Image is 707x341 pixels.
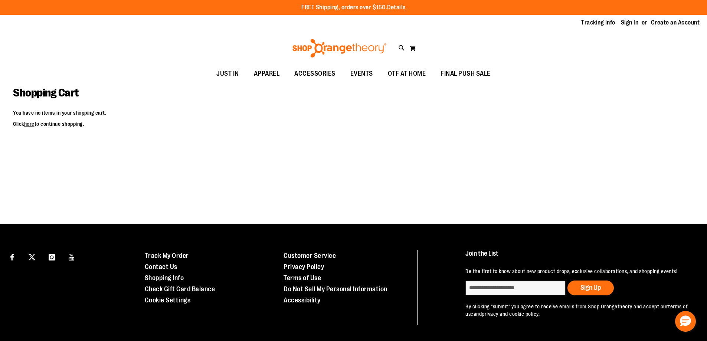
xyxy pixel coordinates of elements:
[145,285,215,293] a: Check Gift Card Balance
[24,121,35,127] a: here
[145,274,184,282] a: Shopping Info
[284,263,324,270] a: Privacy Policy
[380,65,433,82] a: OTF AT HOME
[13,120,694,128] p: Click to continue shopping.
[287,65,343,82] a: ACCESSORIES
[13,86,79,99] span: Shopping Cart
[294,65,336,82] span: ACCESSORIES
[6,250,19,263] a: Visit our Facebook page
[254,65,280,82] span: APPAREL
[301,3,406,12] p: FREE Shipping, orders over $150.
[284,296,321,304] a: Accessibility
[216,65,239,82] span: JUST IN
[651,19,700,27] a: Create an Account
[465,304,688,317] a: terms of use
[580,284,601,291] span: Sign Up
[29,254,35,260] img: Twitter
[246,65,287,82] a: APPAREL
[291,39,387,58] img: Shop Orangetheory
[145,263,177,270] a: Contact Us
[387,4,406,11] a: Details
[621,19,639,27] a: Sign In
[482,311,540,317] a: privacy and cookie policy.
[675,311,696,332] button: Hello, have a question? Let’s chat.
[284,274,321,282] a: Terms of Use
[26,250,39,263] a: Visit our X page
[350,65,373,82] span: EVENTS
[465,281,566,295] input: enter email
[145,252,189,259] a: Track My Order
[284,285,387,293] a: Do Not Sell My Personal Information
[567,281,614,295] button: Sign Up
[13,109,694,117] p: You have no items in your shopping cart.
[465,268,690,275] p: Be the first to know about new product drops, exclusive collaborations, and shopping events!
[343,65,380,82] a: EVENTS
[65,250,78,263] a: Visit our Youtube page
[284,252,336,259] a: Customer Service
[441,65,491,82] span: FINAL PUSH SALE
[465,250,690,264] h4: Join the List
[388,65,426,82] span: OTF AT HOME
[209,65,246,82] a: JUST IN
[45,250,58,263] a: Visit our Instagram page
[145,296,191,304] a: Cookie Settings
[433,65,498,82] a: FINAL PUSH SALE
[465,303,690,318] p: By clicking "submit" you agree to receive emails from Shop Orangetheory and accept our and
[581,19,615,27] a: Tracking Info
